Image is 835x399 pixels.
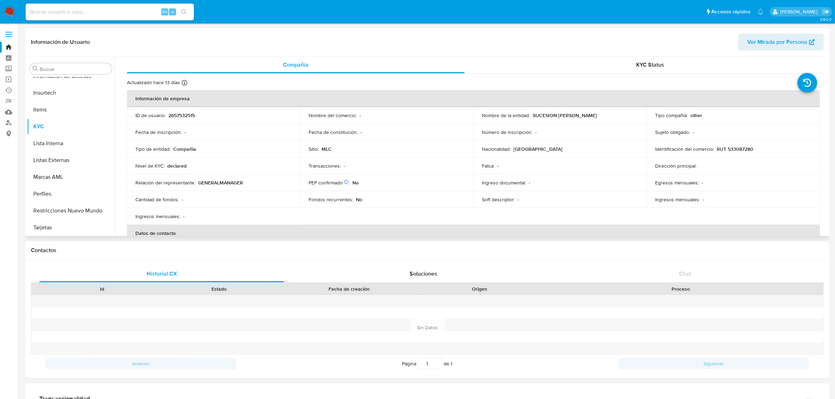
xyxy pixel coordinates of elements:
p: other [691,112,702,119]
input: Buscar [40,66,109,72]
div: Fecha de creación [282,285,416,292]
th: Información de empresa [127,90,820,107]
p: - [693,129,694,135]
span: 1 [451,360,453,367]
p: Identificación del comercio : [655,146,714,152]
p: ID de usuario : [135,112,166,119]
button: Tarjetas [27,219,115,236]
span: KYC Status [637,61,665,69]
p: Dirección principal : [655,163,696,169]
p: Actualizado hace 13 días [127,79,180,86]
p: - [535,129,537,135]
p: PEP confirmado : [309,180,350,186]
button: KYC [27,118,115,135]
button: Marcas AML [27,169,115,185]
p: Fatca : [482,163,494,169]
button: Siguiente [618,358,809,369]
p: No [356,196,362,203]
p: - [702,180,703,186]
p: GENERALMANAGER [198,180,243,186]
button: Buscar [33,66,38,72]
div: Id [48,285,155,292]
p: Relación del representante : [135,180,195,186]
p: Fecha de constitución : [309,129,358,135]
h1: Contactos [31,247,824,254]
p: - [703,196,704,203]
button: Lista Interna [27,135,115,152]
span: Historial CX [147,270,177,278]
a: Notificaciones [757,9,763,15]
button: Insurtech [27,84,115,101]
p: - [518,196,519,203]
a: Salir [822,8,830,15]
p: paloma.falcondesoto@mercadolibre.cl [780,8,820,15]
button: Listas Externas [27,152,115,169]
div: Estado [165,285,272,292]
p: Ingresos mensuales : [655,196,700,203]
input: Buscar usuario o caso... [26,7,194,16]
span: s [171,8,174,15]
p: - [184,129,186,135]
p: MLC [322,146,332,152]
p: - [529,180,530,186]
p: - [344,163,345,169]
p: Soft descriptor : [482,196,515,203]
p: Nivel de KYC : [135,163,164,169]
h1: Información de Usuario [31,39,90,46]
p: Tipo de entidad : [135,146,170,152]
p: Número de inscripción : [482,129,532,135]
p: Nacionalidad : [482,146,511,152]
p: Cantidad de fondos : [135,196,179,203]
th: Datos de contacto [127,225,820,242]
button: search-icon [177,7,191,17]
p: No [352,180,359,186]
span: Ver Mirada por Persona [747,34,807,50]
p: Ingreso documental : [482,180,526,186]
button: Perfiles [27,185,115,202]
p: - [183,213,184,219]
p: [GEOGRAPHIC_DATA] [513,146,563,152]
button: Ver Mirada por Persona [738,34,824,50]
button: Restricciones Nuevo Mundo [27,202,115,219]
p: SUCESION [PERSON_NAME] [533,112,597,119]
p: Compañia [173,146,196,152]
p: - [182,196,183,203]
p: - [359,112,361,119]
p: - [497,163,499,169]
p: RUT 533087280 [717,146,753,152]
button: Anterior [46,358,236,369]
p: Egresos mensuales : [655,180,699,186]
div: Origen [426,285,533,292]
p: Transacciones : [309,163,341,169]
p: - [361,129,362,135]
p: Nombre del comercio : [309,112,357,119]
p: Ingresos mensuales : [135,213,180,219]
span: Compañía [283,61,309,69]
span: Alt [162,8,168,15]
p: 2657532515 [168,112,195,119]
button: Items [27,101,115,118]
span: Página de [402,358,453,369]
p: Sitio : [309,146,319,152]
span: Chat [679,270,691,278]
p: declared [167,163,187,169]
p: Fecha de inscripción : [135,129,182,135]
p: Nombre de la entidad : [482,112,530,119]
p: Fondos recurrentes : [309,196,353,203]
div: Proceso [543,285,819,292]
p: Tipo compañía : [655,112,688,119]
span: Accesos rápidos [711,8,750,15]
p: Sujeto obligado : [655,129,690,135]
span: Soluciones [410,270,437,278]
